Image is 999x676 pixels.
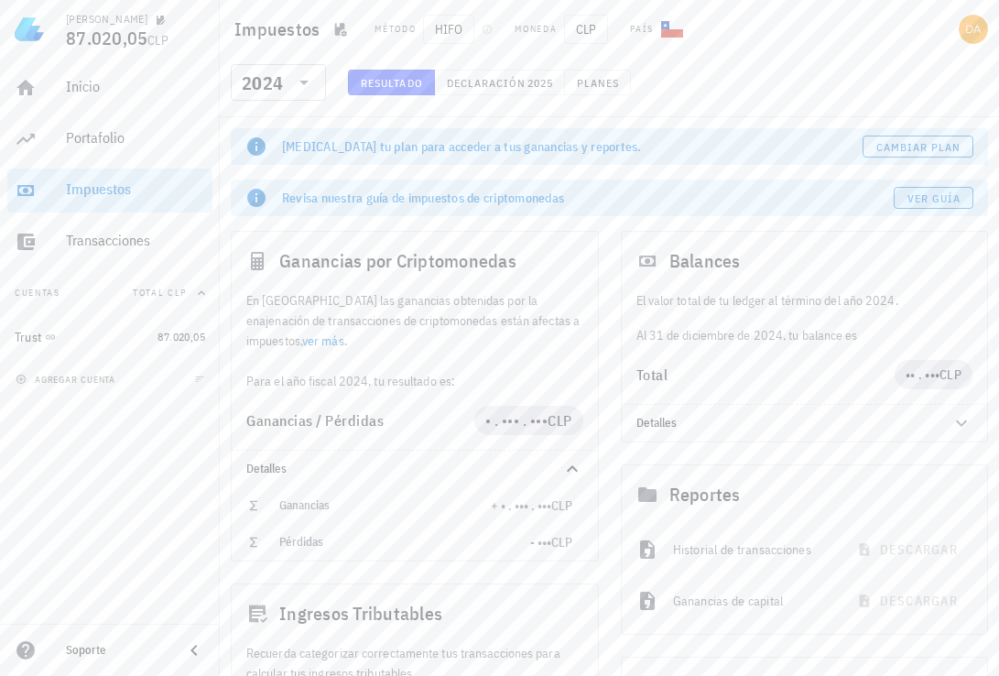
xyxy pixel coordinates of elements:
[279,498,491,513] div: Ganancias
[435,70,565,95] button: Declaración 2025
[232,584,598,643] div: Ingresos Tributables
[231,64,326,101] div: 2024
[661,18,683,40] div: CL-icon
[551,534,572,551] span: CLP
[894,187,973,209] a: Ver guía
[939,366,961,383] span: CLP
[66,26,147,50] span: 87.020,05
[133,287,187,299] span: Total CLP
[622,405,988,442] div: Detalles
[622,290,988,345] div: Al 31 de diciembre de 2024, tu balance es
[959,15,988,44] div: avatar
[246,411,384,430] span: Ganancias / Pérdidas
[232,290,598,391] div: En [GEOGRAPHIC_DATA] las ganancias obtenidas por la enajenación de transacciones de criptomonedas...
[66,232,205,249] div: Transacciones
[515,22,557,37] div: Moneda
[446,76,527,90] span: Declaración
[907,191,961,205] span: Ver guía
[66,643,168,658] div: Soporte
[375,22,416,37] div: Método
[147,32,168,49] span: CLP
[279,535,530,550] div: Pérdidas
[234,15,327,44] h1: Impuestos
[302,333,344,349] a: ver más
[360,76,423,90] span: Resultado
[282,138,642,155] span: [MEDICAL_DATA] tu plan para acceder a tus ganancias y reportes.
[66,12,147,27] div: [PERSON_NAME]
[348,70,435,95] button: Resultado
[622,232,988,290] div: Balances
[564,15,608,44] span: CLP
[15,15,44,44] img: LedgiFi
[875,140,961,154] span: Cambiar plan
[491,497,551,514] span: + • . ••• . •••
[242,74,283,93] div: 2024
[7,271,212,315] button: CuentasTotal CLP
[673,581,831,621] div: Ganancias de capital
[66,78,205,95] div: Inicio
[576,76,620,90] span: Planes
[636,416,929,431] div: Detalles
[157,330,205,343] span: 87.020,05
[551,497,572,514] span: CLP
[66,129,205,147] div: Portafolio
[232,232,598,290] div: Ganancias por Criptomonedas
[7,315,212,359] a: Trust 87.020,05
[636,367,896,382] div: Total
[11,370,124,388] button: agregar cuenta
[673,529,831,570] div: Historial de transacciones
[232,451,598,487] div: Detalles
[282,189,894,207] div: Revisa nuestra guía de impuestos de criptomonedas
[7,169,212,213] a: Impuestos
[906,366,939,383] span: •• . •••
[7,117,212,161] a: Portafolio
[863,136,973,158] a: Cambiar plan
[7,220,212,264] a: Transacciones
[15,330,41,345] div: Trust
[630,22,654,37] div: País
[7,66,212,110] a: Inicio
[19,374,115,386] span: agregar cuenta
[246,462,539,476] div: Detalles
[485,411,548,430] span: • . ••• . •••
[530,534,551,551] span: - •••
[66,180,205,198] div: Impuestos
[622,465,988,524] div: Reportes
[636,290,973,311] p: El valor total de tu ledger al término del año 2024.
[565,70,632,95] button: Planes
[548,411,572,430] span: CLP
[423,15,474,44] span: HIFO
[527,76,553,90] span: 2025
